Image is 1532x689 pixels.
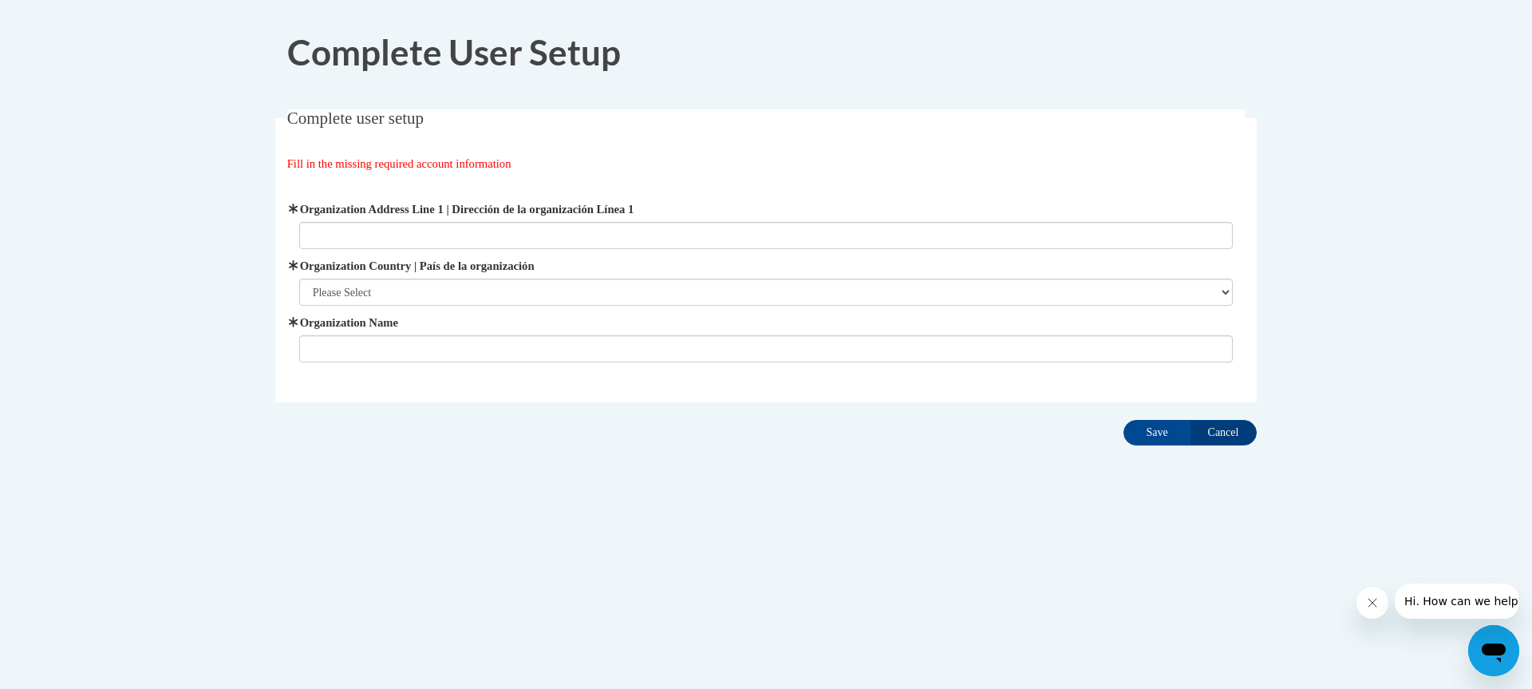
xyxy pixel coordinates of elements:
[299,257,1234,275] label: Organization Country | País de la organización
[1468,625,1519,676] iframe: Button to launch messaging window
[299,200,1234,218] label: Organization Address Line 1 | Dirección de la organización Línea 1
[299,335,1234,362] input: Metadata input
[287,109,424,128] span: Complete user setup
[1356,587,1388,619] iframe: Close message
[287,157,511,170] span: Fill in the missing required account information
[287,31,621,73] span: Complete User Setup
[1123,420,1190,445] input: Save
[1190,420,1257,445] input: Cancel
[299,222,1234,249] input: Metadata input
[299,314,1234,331] label: Organization Name
[1395,584,1519,619] iframe: Message from company
[10,11,129,24] span: Hi. How can we help?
